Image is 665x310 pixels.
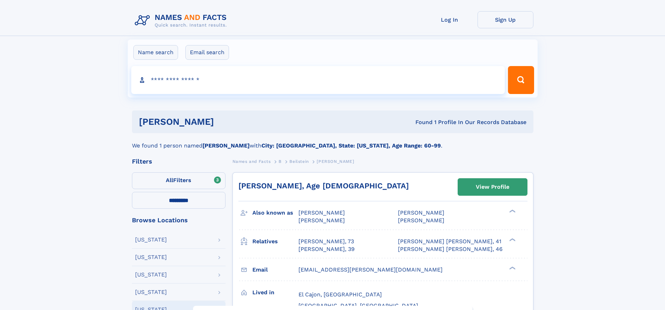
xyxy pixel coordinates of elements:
[166,177,173,183] span: All
[398,238,501,245] a: [PERSON_NAME] [PERSON_NAME], 41
[398,245,503,253] a: [PERSON_NAME] [PERSON_NAME], 46
[185,45,229,60] label: Email search
[315,118,526,126] div: Found 1 Profile In Our Records Database
[298,217,345,224] span: [PERSON_NAME]
[298,291,382,298] span: El Cajon, [GEOGRAPHIC_DATA]
[458,179,527,195] a: View Profile
[132,158,226,165] div: Filters
[252,236,298,247] h3: Relatives
[476,179,509,195] div: View Profile
[298,245,355,253] a: [PERSON_NAME], 39
[252,207,298,219] h3: Also known as
[298,209,345,216] span: [PERSON_NAME]
[508,209,516,214] div: ❯
[252,264,298,276] h3: Email
[135,272,167,277] div: [US_STATE]
[398,217,444,224] span: [PERSON_NAME]
[279,159,282,164] span: B
[261,142,441,149] b: City: [GEOGRAPHIC_DATA], State: [US_STATE], Age Range: 60-99
[508,66,534,94] button: Search Button
[508,237,516,242] div: ❯
[289,157,309,166] a: Beilstein
[131,66,505,94] input: search input
[232,157,271,166] a: Names and Facts
[132,11,232,30] img: Logo Names and Facts
[238,181,409,190] a: [PERSON_NAME], Age [DEMOGRAPHIC_DATA]
[132,217,226,223] div: Browse Locations
[133,45,178,60] label: Name search
[279,157,282,166] a: B
[289,159,309,164] span: Beilstein
[298,266,443,273] span: [EMAIL_ADDRESS][PERSON_NAME][DOMAIN_NAME]
[508,266,516,270] div: ❯
[202,142,250,149] b: [PERSON_NAME]
[132,133,533,150] div: We found 1 person named with .
[252,287,298,298] h3: Lived in
[298,302,418,309] span: [GEOGRAPHIC_DATA], [GEOGRAPHIC_DATA]
[135,254,167,260] div: [US_STATE]
[139,117,315,126] h1: [PERSON_NAME]
[422,11,478,28] a: Log In
[478,11,533,28] a: Sign Up
[132,172,226,189] label: Filters
[398,209,444,216] span: [PERSON_NAME]
[298,238,354,245] a: [PERSON_NAME], 73
[135,289,167,295] div: [US_STATE]
[135,237,167,243] div: [US_STATE]
[317,159,354,164] span: [PERSON_NAME]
